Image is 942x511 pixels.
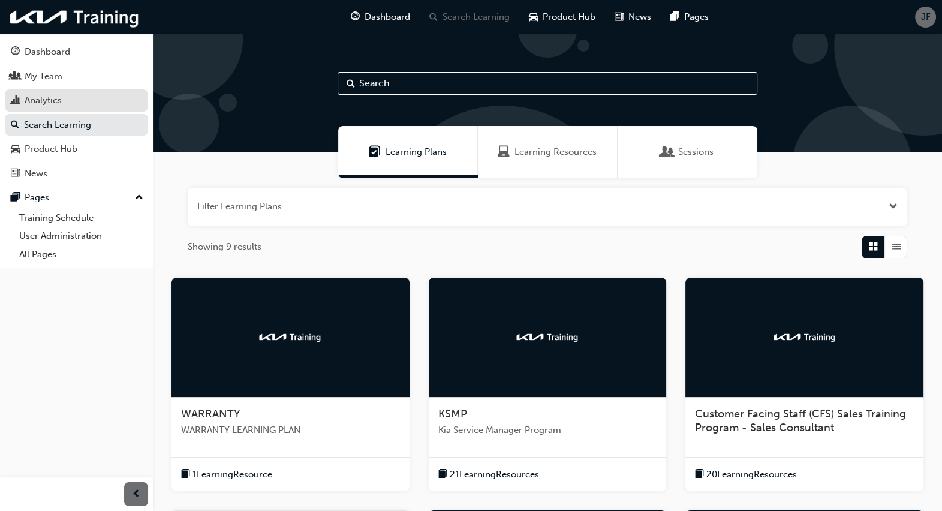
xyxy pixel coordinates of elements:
[14,209,148,227] a: Training Schedule
[889,200,898,214] button: Open the filter
[365,10,410,24] span: Dashboard
[892,240,901,254] span: List
[5,38,148,187] button: DashboardMy TeamAnalyticsSearch LearningProduct HubNews
[5,114,148,136] a: Search Learning
[5,187,148,209] button: Pages
[670,10,679,25] span: pages-icon
[25,167,47,181] div: News
[685,278,923,492] a: kia-trainingCustomer Facing Staff (CFS) Sales Training Program - Sales Consultantbook-icon20Learn...
[11,71,20,82] span: people-icon
[14,245,148,264] a: All Pages
[661,145,673,159] span: Sessions
[192,468,272,482] span: 1 Learning Resource
[135,190,143,206] span: up-icon
[429,10,438,25] span: search-icon
[14,227,148,245] a: User Administration
[257,331,323,343] img: kia-training
[618,126,757,178] a: SessionsSessions
[5,41,148,63] a: Dashboard
[695,467,797,482] button: book-icon20LearningResources
[11,144,20,155] span: car-icon
[706,468,797,482] span: 20 Learning Resources
[11,95,20,106] span: chart-icon
[684,10,709,24] span: Pages
[132,487,141,502] span: prev-icon
[25,45,70,59] div: Dashboard
[615,10,624,25] span: news-icon
[529,10,538,25] span: car-icon
[171,278,410,492] a: kia-trainingWARRANTYWARRANTY LEARNING PLANbook-icon1LearningResource
[915,7,936,28] button: JF
[678,145,714,159] span: Sessions
[338,126,478,178] a: Learning PlansLearning Plans
[5,89,148,112] a: Analytics
[181,423,400,437] span: WARRANTY LEARNING PLAN
[605,5,661,29] a: news-iconNews
[11,193,20,203] span: pages-icon
[5,65,148,88] a: My Team
[514,331,580,343] img: kia-training
[438,407,467,420] span: KSMP
[498,145,510,159] span: Learning Resources
[181,407,240,420] span: WARRANTY
[628,10,651,24] span: News
[11,169,20,179] span: news-icon
[661,5,718,29] a: pages-iconPages
[188,240,261,254] span: Showing 9 results
[921,10,931,24] span: JF
[869,240,878,254] span: Grid
[695,467,704,482] span: book-icon
[25,191,49,205] div: Pages
[347,77,355,91] span: Search
[351,10,360,25] span: guage-icon
[438,423,657,437] span: Kia Service Manager Program
[478,126,618,178] a: Learning ResourcesLearning Resources
[11,47,20,58] span: guage-icon
[5,163,148,185] a: News
[11,120,19,131] span: search-icon
[450,468,539,482] span: 21 Learning Resources
[181,467,272,482] button: book-icon1LearningResource
[438,467,447,482] span: book-icon
[369,145,381,159] span: Learning Plans
[5,138,148,160] a: Product Hub
[514,145,597,159] span: Learning Resources
[772,331,838,343] img: kia-training
[25,94,62,107] div: Analytics
[386,145,447,159] span: Learning Plans
[25,142,77,156] div: Product Hub
[443,10,510,24] span: Search Learning
[341,5,420,29] a: guage-iconDashboard
[438,467,539,482] button: book-icon21LearningResources
[695,407,906,435] span: Customer Facing Staff (CFS) Sales Training Program - Sales Consultant
[420,5,519,29] a: search-iconSearch Learning
[25,70,62,83] div: My Team
[429,278,667,492] a: kia-trainingKSMPKia Service Manager Programbook-icon21LearningResources
[338,72,757,95] input: Search...
[6,5,144,29] img: kia-training
[181,467,190,482] span: book-icon
[543,10,595,24] span: Product Hub
[519,5,605,29] a: car-iconProduct Hub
